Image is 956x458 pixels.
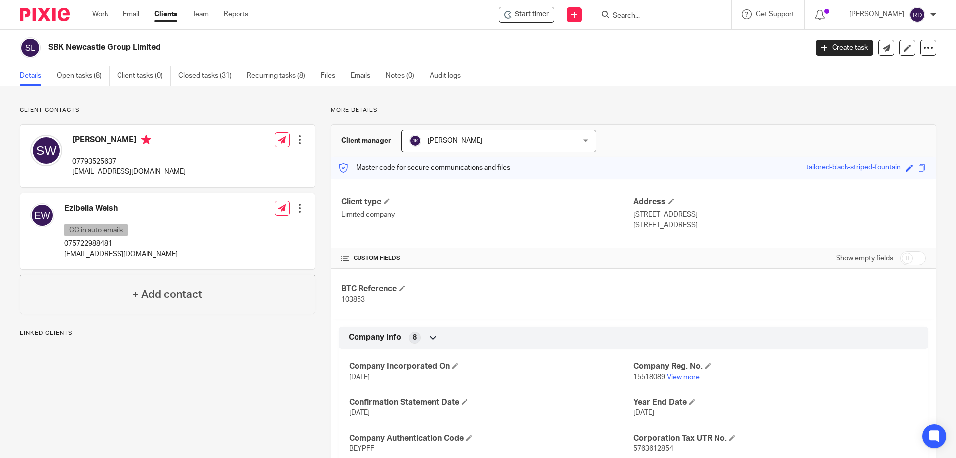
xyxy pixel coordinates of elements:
span: 15518089 [633,374,665,381]
label: Show empty fields [836,253,893,263]
a: Details [20,66,49,86]
h4: Address [633,197,926,207]
h4: Confirmation Statement Date [349,397,633,408]
h4: Company Reg. No. [633,361,918,372]
h2: SBK Newcastle Group Limited [48,42,650,53]
a: Notes (0) [386,66,422,86]
i: Primary [141,135,151,145]
p: Limited company [341,210,633,220]
span: [DATE] [633,409,654,416]
p: [EMAIL_ADDRESS][DOMAIN_NAME] [72,167,186,177]
a: Team [192,9,209,19]
p: Master code for secure communications and files [339,163,510,173]
span: [DATE] [349,409,370,416]
a: Audit logs [430,66,468,86]
img: svg%3E [30,135,62,166]
a: Email [123,9,139,19]
h4: Ezibella Welsh [64,203,178,214]
p: 075722988481 [64,239,178,249]
p: Client contacts [20,106,315,114]
p: [EMAIL_ADDRESS][DOMAIN_NAME] [64,249,178,259]
h3: Client manager [341,136,391,146]
a: Recurring tasks (8) [247,66,313,86]
span: Start timer [515,9,549,20]
a: Clients [154,9,177,19]
p: More details [331,106,936,114]
input: Search [612,12,702,21]
p: 07793525637 [72,157,186,167]
a: Client tasks (0) [117,66,171,86]
span: [PERSON_NAME] [428,137,482,144]
span: 103853 [341,296,365,303]
div: SBK Newcastle Group Limited [499,7,554,23]
a: Reports [224,9,248,19]
img: svg%3E [20,37,41,58]
img: svg%3E [409,135,421,147]
div: tailored-black-striped-fountain [806,162,901,174]
a: View more [667,374,700,381]
a: Create task [816,40,873,56]
span: BEYPFF [349,445,374,452]
h4: Year End Date [633,397,918,408]
span: 8 [413,333,417,343]
img: Pixie [20,8,70,21]
span: Get Support [756,11,794,18]
img: svg%3E [30,203,54,227]
p: Linked clients [20,329,315,337]
h4: Client type [341,197,633,207]
span: 5763612854 [633,445,673,452]
h4: [PERSON_NAME] [72,135,186,147]
a: Files [321,66,343,86]
a: Open tasks (8) [57,66,110,86]
h4: Corporation Tax UTR No. [633,433,918,444]
span: Company Info [349,332,401,343]
a: Emails [351,66,378,86]
h4: + Add contact [132,287,202,302]
a: Work [92,9,108,19]
a: Closed tasks (31) [178,66,239,86]
span: [DATE] [349,374,370,381]
h4: Company Incorporated On [349,361,633,372]
p: CC in auto emails [64,224,128,236]
p: [STREET_ADDRESS] [633,220,926,230]
img: svg%3E [909,7,925,23]
p: [STREET_ADDRESS] [633,210,926,220]
h4: CUSTOM FIELDS [341,254,633,262]
h4: Company Authentication Code [349,433,633,444]
h4: BTC Reference [341,284,633,294]
p: [PERSON_NAME] [849,9,904,19]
